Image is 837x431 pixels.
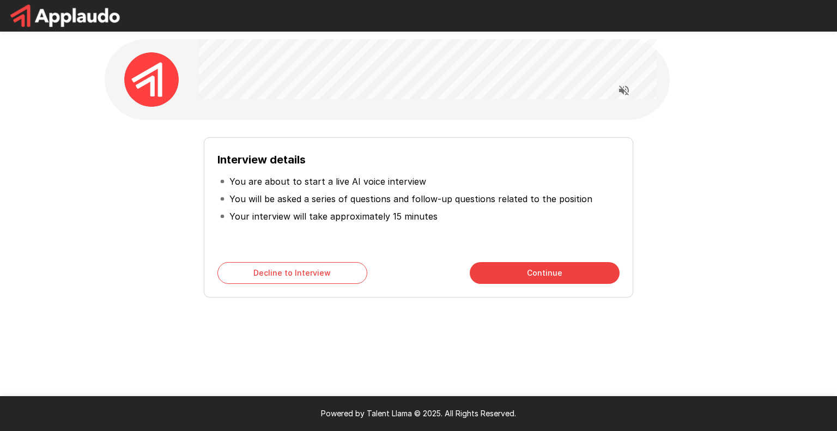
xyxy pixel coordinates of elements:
[124,52,179,107] img: applaudo_avatar.png
[613,80,635,101] button: Read questions aloud
[229,175,426,188] p: You are about to start a live AI voice interview
[229,192,592,205] p: You will be asked a series of questions and follow-up questions related to the position
[13,408,824,419] p: Powered by Talent Llama © 2025. All Rights Reserved.
[470,262,620,284] button: Continue
[217,153,306,166] b: Interview details
[229,210,438,223] p: Your interview will take approximately 15 minutes
[217,262,367,284] button: Decline to Interview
